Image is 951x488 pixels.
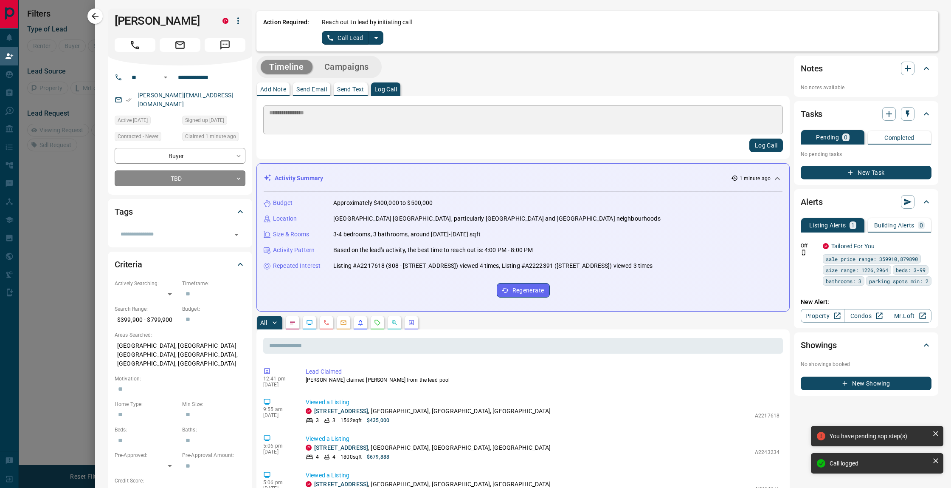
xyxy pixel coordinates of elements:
p: [PERSON_NAME] claimed [PERSON_NAME] from the lead pool [306,376,779,384]
p: , [GEOGRAPHIC_DATA], [GEOGRAPHIC_DATA], [GEOGRAPHIC_DATA] [314,443,551,452]
a: [PERSON_NAME][EMAIL_ADDRESS][DOMAIN_NAME] [138,92,234,108]
p: Viewed a Listing [306,398,779,407]
p: Reach out to lead by initiating call [322,18,412,27]
span: Contacted - Never [118,132,158,141]
h2: Criteria [115,258,142,271]
div: TBD [115,170,245,186]
p: 0 [920,222,923,228]
p: No pending tasks [801,148,931,161]
button: Regenerate [497,283,550,298]
p: $679,888 [367,453,389,461]
p: 1 [851,222,855,228]
p: Log Call [374,86,397,92]
p: Listing #A2217618 (308 - [STREET_ADDRESS]) viewed 4 times, Listing #A2222391 ([STREET_ADDRESS]) v... [333,261,653,270]
p: Pre-Approval Amount: [182,451,245,459]
a: [STREET_ADDRESS] [314,444,368,451]
p: 3 [316,417,319,424]
svg: Lead Browsing Activity [306,319,313,326]
p: 9:55 am [263,406,293,412]
a: Mr.Loft [888,309,931,323]
p: 1 minute ago [740,175,771,182]
p: , [GEOGRAPHIC_DATA], [GEOGRAPHIC_DATA], [GEOGRAPHIC_DATA] [314,407,551,416]
div: Criteria [115,254,245,275]
span: sale price range: 359910,879890 [826,255,918,263]
a: Tailored For You [831,243,875,250]
p: Lead Claimed [306,367,779,376]
div: property.ca [823,243,829,249]
button: New Task [801,166,931,179]
p: Budget [273,199,293,207]
button: Timeline [261,60,312,74]
p: Based on the lead's activity, the best time to reach out is: 4:00 PM - 8:00 PM [333,246,533,255]
p: Action Required: [263,18,309,45]
h2: Tags [115,205,132,218]
p: Pre-Approved: [115,451,178,459]
h1: [PERSON_NAME] [115,14,210,28]
span: Email [160,38,200,52]
p: 5:06 pm [263,479,293,485]
p: [DATE] [263,412,293,418]
p: No showings booked [801,360,931,368]
p: Listing Alerts [809,222,846,228]
div: split button [322,31,383,45]
p: [GEOGRAPHIC_DATA], [GEOGRAPHIC_DATA] [GEOGRAPHIC_DATA], [GEOGRAPHIC_DATA], [GEOGRAPHIC_DATA], [GE... [115,339,245,371]
p: 1800 sqft [340,453,362,461]
p: Motivation: [115,375,245,383]
span: parking spots min: 2 [869,277,928,285]
div: Fri Sep 12 2025 [182,132,245,144]
div: Buyer [115,148,245,164]
p: $435,000 [367,417,389,424]
p: [DATE] [263,382,293,388]
a: Condos [844,309,888,323]
p: Actively Searching: [115,280,178,287]
p: 4 [332,453,335,461]
h2: Showings [801,338,837,352]
div: Showings [801,335,931,355]
button: Log Call [749,139,783,152]
p: Completed [884,135,914,141]
p: Search Range: [115,305,178,313]
p: 3-4 bedrooms, 3 bathrooms, around [DATE]-[DATE] sqft [333,230,481,239]
p: Pending [816,134,839,140]
h2: Notes [801,62,823,75]
span: Signed up [DATE] [185,116,224,125]
p: No notes available [801,84,931,91]
button: Open [160,72,171,82]
p: Add Note [260,86,286,92]
div: Activity Summary1 minute ago [264,170,782,186]
p: Activity Summary [275,174,323,183]
div: Notes [801,58,931,79]
span: beds: 3-99 [896,266,926,274]
span: bathrooms: 3 [826,277,861,285]
p: A2243234 [755,448,779,456]
p: $399,900 - $799,900 [115,313,178,327]
span: Call [115,38,155,52]
a: [STREET_ADDRESS] [314,408,368,414]
button: Open [231,229,242,241]
p: Credit Score: [115,477,245,485]
div: Fri Aug 08 2025 [182,116,245,128]
svg: Listing Alerts [357,319,364,326]
div: You have pending sop step(s) [830,433,929,440]
div: Thu Sep 11 2025 [115,116,178,128]
span: size range: 1226,2964 [826,266,888,274]
svg: Agent Actions [408,319,415,326]
span: Claimed 1 minute ago [185,132,236,141]
p: Beds: [115,426,178,434]
p: 1562 sqft [340,417,362,424]
p: Building Alerts [874,222,914,228]
p: Baths: [182,426,245,434]
div: property.ca [306,408,312,414]
p: Timeframe: [182,280,245,287]
p: Approximately $400,000 to $500,000 [333,199,433,207]
p: All [260,320,267,326]
div: property.ca [222,18,228,24]
p: Home Type: [115,400,178,408]
p: 4 [316,453,319,461]
p: Location [273,214,297,223]
h2: Alerts [801,195,823,209]
div: Call logged [830,460,929,467]
a: [STREET_ADDRESS] [314,481,368,488]
p: 12:41 pm [263,376,293,382]
p: [GEOGRAPHIC_DATA] [GEOGRAPHIC_DATA], particularly [GEOGRAPHIC_DATA] and [GEOGRAPHIC_DATA] neighbo... [333,214,661,223]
